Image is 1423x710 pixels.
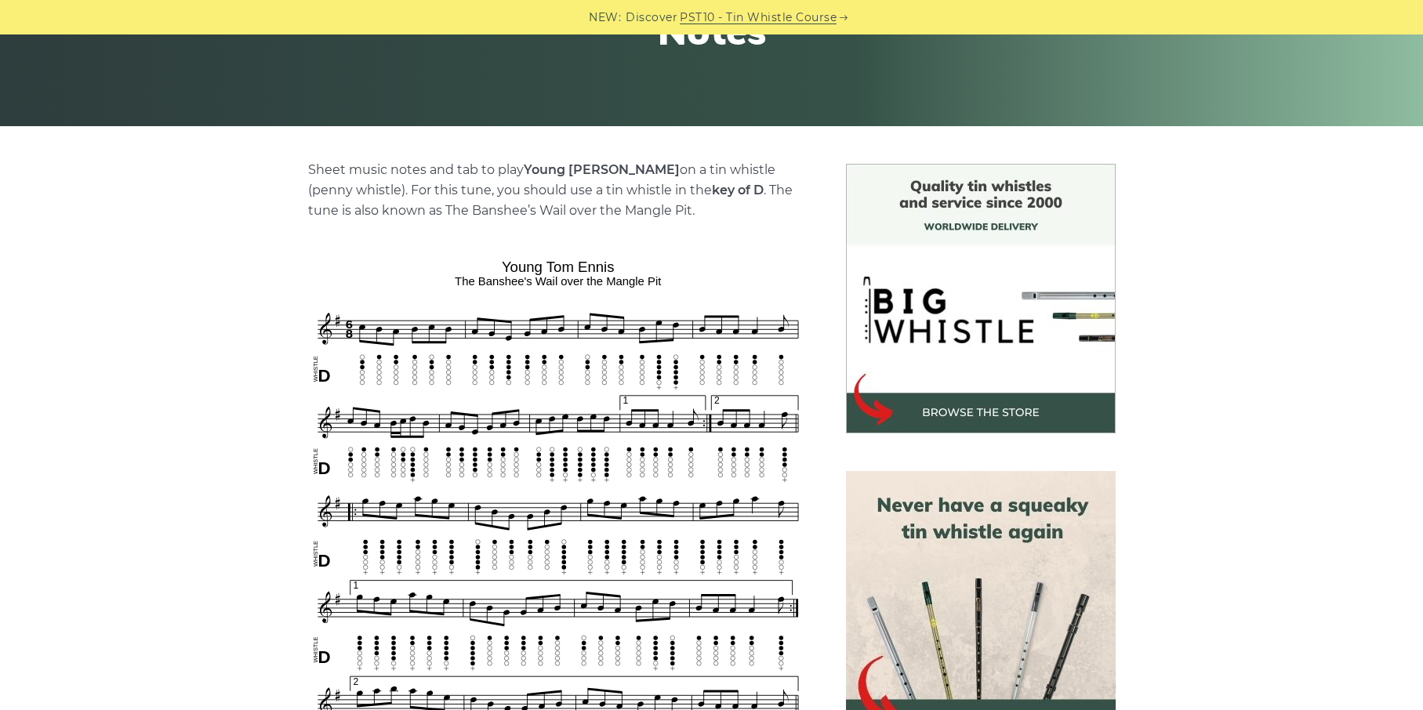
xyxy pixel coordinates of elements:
strong: key of D [712,183,764,197]
strong: Young [PERSON_NAME] [524,162,680,177]
p: Sheet music notes and tab to play on a tin whistle (penny whistle). For this tune, you should use... [308,160,808,221]
span: NEW: [589,9,621,27]
a: PST10 - Tin Whistle Course [680,9,837,27]
img: BigWhistle Tin Whistle Store [846,164,1116,433]
span: Discover [626,9,677,27]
